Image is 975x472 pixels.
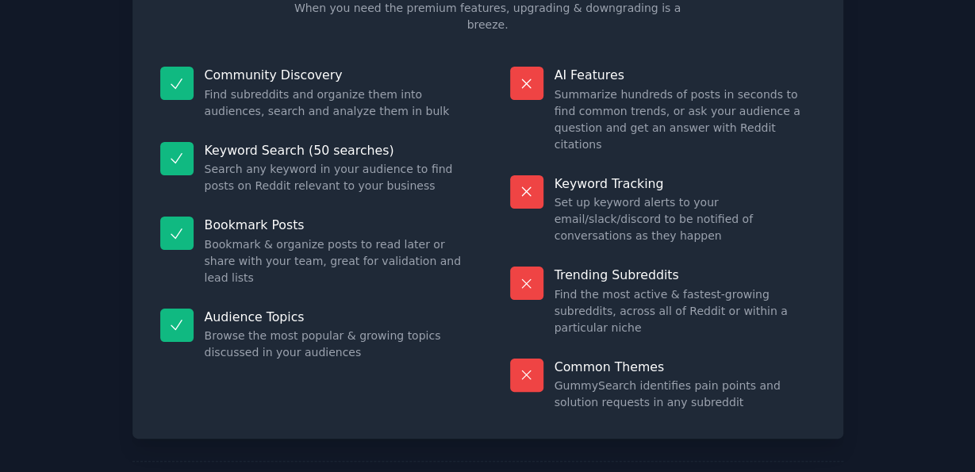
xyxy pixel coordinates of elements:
[205,309,466,325] p: Audience Topics
[205,217,466,233] p: Bookmark Posts
[555,286,816,336] dd: Find the most active & fastest-growing subreddits, across all of Reddit or within a particular niche
[555,359,816,375] p: Common Themes
[555,194,816,244] dd: Set up keyword alerts to your email/slack/discord to be notified of conversations as they happen
[205,67,466,83] p: Community Discovery
[555,175,816,192] p: Keyword Tracking
[205,328,466,361] dd: Browse the most popular & growing topics discussed in your audiences
[205,236,466,286] dd: Bookmark & organize posts to read later or share with your team, great for validation and lead lists
[555,67,816,83] p: AI Features
[205,86,466,120] dd: Find subreddits and organize them into audiences, search and analyze them in bulk
[555,86,816,153] dd: Summarize hundreds of posts in seconds to find common trends, or ask your audience a question and...
[555,267,816,283] p: Trending Subreddits
[555,378,816,411] dd: GummySearch identifies pain points and solution requests in any subreddit
[205,142,466,159] p: Keyword Search (50 searches)
[205,161,466,194] dd: Search any keyword in your audience to find posts on Reddit relevant to your business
